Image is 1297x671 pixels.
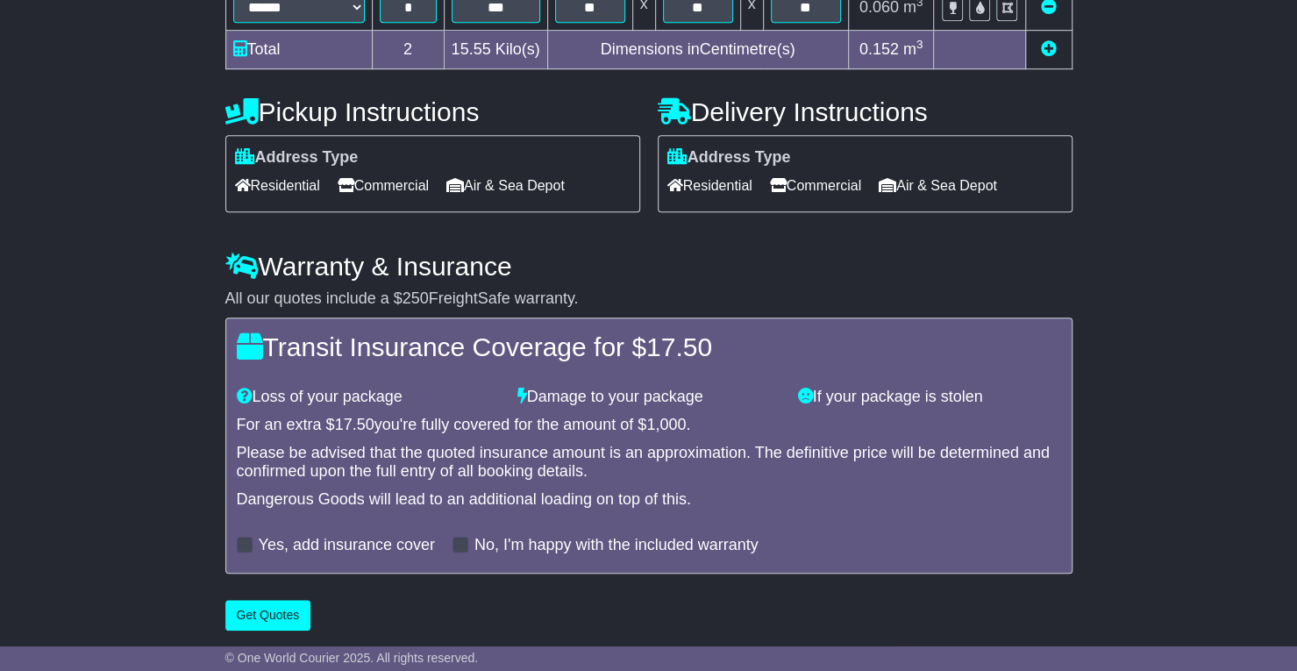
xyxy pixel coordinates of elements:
[879,172,997,199] span: Air & Sea Depot
[338,172,429,199] span: Commercial
[667,148,791,168] label: Address Type
[547,31,848,69] td: Dimensions in Centimetre(s)
[225,252,1073,281] h4: Warranty & Insurance
[859,40,899,58] span: 0.152
[225,289,1073,309] div: All our quotes include a $ FreightSafe warranty.
[452,40,491,58] span: 15.55
[646,332,712,361] span: 17.50
[903,40,923,58] span: m
[667,172,752,199] span: Residential
[372,31,444,69] td: 2
[789,388,1070,407] div: If your package is stolen
[237,444,1061,482] div: Please be advised that the quoted insurance amount is an approximation. The definitive price will...
[225,651,479,665] span: © One World Courier 2025. All rights reserved.
[1041,40,1057,58] a: Add new item
[916,38,923,51] sup: 3
[225,600,311,631] button: Get Quotes
[646,416,686,433] span: 1,000
[228,388,509,407] div: Loss of your package
[237,332,1061,361] h4: Transit Insurance Coverage for $
[509,388,789,407] div: Damage to your package
[474,536,759,555] label: No, I'm happy with the included warranty
[444,31,547,69] td: Kilo(s)
[235,148,359,168] label: Address Type
[235,172,320,199] span: Residential
[446,172,565,199] span: Air & Sea Depot
[403,289,429,307] span: 250
[225,97,640,126] h4: Pickup Instructions
[237,490,1061,510] div: Dangerous Goods will lead to an additional loading on top of this.
[225,31,372,69] td: Total
[335,416,374,433] span: 17.50
[259,536,435,555] label: Yes, add insurance cover
[658,97,1073,126] h4: Delivery Instructions
[237,416,1061,435] div: For an extra $ you're fully covered for the amount of $ .
[770,172,861,199] span: Commercial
